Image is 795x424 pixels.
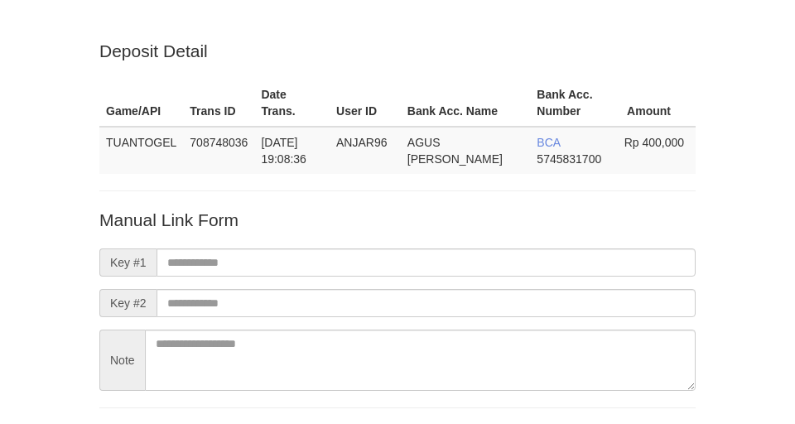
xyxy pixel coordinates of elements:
span: Key #2 [99,289,157,317]
span: [DATE] 19:08:36 [261,136,306,166]
th: Amount [618,79,696,127]
span: ANJAR96 [336,136,387,149]
span: Note [99,330,145,391]
span: AGUS [PERSON_NAME] [407,136,503,166]
td: TUANTOGEL [99,127,183,174]
span: Copy 5745831700 to clipboard [537,152,601,166]
td: 708748036 [183,127,254,174]
th: Game/API [99,79,183,127]
th: Bank Acc. Name [401,79,531,127]
span: Key #1 [99,248,157,277]
span: Rp 400,000 [624,136,684,149]
th: Trans ID [183,79,254,127]
th: Date Trans. [254,79,330,127]
th: Bank Acc. Number [530,79,617,127]
th: User ID [330,79,401,127]
span: BCA [537,136,560,149]
p: Manual Link Form [99,208,696,232]
p: Deposit Detail [99,39,696,63]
